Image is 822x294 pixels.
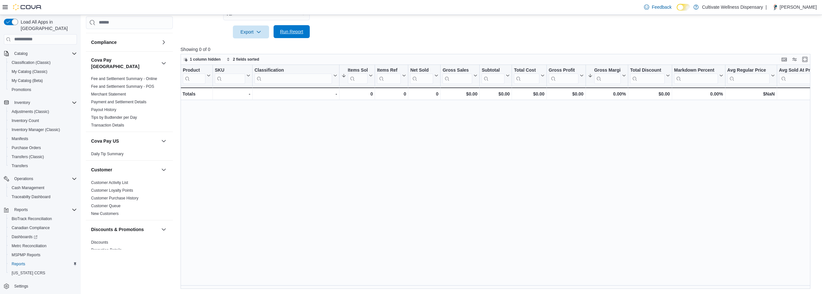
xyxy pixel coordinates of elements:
[86,75,173,132] div: Cova Pay [GEOGRAPHIC_DATA]
[9,59,77,66] span: Classification (Classic)
[348,67,368,84] div: Items Sold
[377,90,406,98] div: 0
[91,84,154,89] a: Fee and Settlement Summary - POS
[6,67,79,76] button: My Catalog (Classic)
[12,127,60,132] span: Inventory Manager (Classic)
[780,56,788,63] button: Keyboard shortcuts
[6,161,79,170] button: Transfers
[652,4,671,10] span: Feedback
[9,242,77,250] span: Metrc Reconciliation
[9,184,77,192] span: Cash Management
[6,183,79,192] button: Cash Management
[12,163,28,168] span: Transfers
[12,234,37,239] span: Dashboards
[91,152,124,156] a: Daily Tip Summary
[514,67,544,84] button: Total Cost
[377,67,406,84] button: Items Ref
[801,56,809,63] button: Enter fullscreen
[160,166,168,174] button: Customer
[12,154,44,159] span: Transfers (Classic)
[442,67,477,84] button: Gross Sales
[442,90,477,98] div: $0.00
[9,59,53,66] a: Classification (Classic)
[12,270,45,276] span: [US_STATE] CCRS
[727,90,775,98] div: $NaN
[9,68,50,76] a: My Catalog (Classic)
[9,153,47,161] a: Transfers (Classic)
[549,67,578,73] div: Gross Profit
[91,115,137,120] a: Tips by Budtender per Day
[274,25,310,38] button: Run Report
[91,167,159,173] button: Customer
[215,90,250,98] div: -
[12,225,50,230] span: Canadian Compliance
[91,196,139,200] a: Customer Purchase History
[91,123,124,128] span: Transaction Details
[780,3,817,11] p: [PERSON_NAME]
[91,57,159,70] h3: Cova Pay [GEOGRAPHIC_DATA]
[91,188,133,193] a: Customer Loyalty Points
[12,216,52,221] span: BioTrack Reconciliation
[6,259,79,269] button: Reports
[9,224,52,232] a: Canadian Compliance
[91,204,120,208] a: Customer Queue
[91,76,157,81] span: Fee and Settlement Summary - Online
[91,226,159,233] button: Discounts & Promotions
[12,282,31,290] a: Settings
[160,59,168,67] button: Cova Pay [GEOGRAPHIC_DATA]
[9,108,52,116] a: Adjustments (Classic)
[6,232,79,241] a: Dashboards
[91,180,128,185] a: Customer Activity List
[6,241,79,250] button: Metrc Reconciliation
[674,90,723,98] div: 0.00%
[9,68,77,76] span: My Catalog (Classic)
[594,67,620,73] div: Gross Margin
[91,248,122,253] span: Promotion Details
[482,67,510,84] button: Subtotal
[14,176,33,181] span: Operations
[442,67,472,73] div: Gross Sales
[12,243,47,248] span: Metrc Reconciliation
[6,134,79,143] button: Manifests
[12,252,40,258] span: MSPMP Reports
[549,90,584,98] div: $0.00
[9,144,77,152] span: Purchase Orders
[6,192,79,201] button: Traceabilty Dashboard
[348,67,368,73] div: Items Sold
[215,67,245,73] div: SKU
[12,261,25,267] span: Reports
[14,100,30,105] span: Inventory
[9,162,77,170] span: Transfers
[9,153,77,161] span: Transfers (Classic)
[183,67,211,84] button: Product
[6,143,79,152] button: Purchase Orders
[12,185,44,190] span: Cash Management
[9,260,77,268] span: Reports
[91,211,119,216] a: New Customers
[765,3,767,11] p: |
[91,240,108,245] a: Discounts
[255,67,332,73] div: Classification
[549,67,584,84] button: Gross Profit
[9,260,28,268] a: Reports
[549,67,578,84] div: Gross Profit
[9,86,34,94] a: Promotions
[6,85,79,94] button: Promotions
[1,205,79,214] button: Reports
[182,90,211,98] div: Totals
[9,233,77,241] span: Dashboards
[514,67,539,84] div: Total Cost
[9,77,46,85] a: My Catalog (Beta)
[9,251,77,259] span: MSPMP Reports
[410,67,433,84] div: Net Sold
[12,175,36,183] button: Operations
[702,3,763,11] p: Cultivate Wellness Dispensary
[12,109,49,114] span: Adjustments (Classic)
[91,92,126,96] a: Merchant Statement
[183,67,205,84] div: Product
[9,251,43,259] a: MSPMP Reports
[91,248,122,252] a: Promotion Details
[9,233,40,241] a: Dashboards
